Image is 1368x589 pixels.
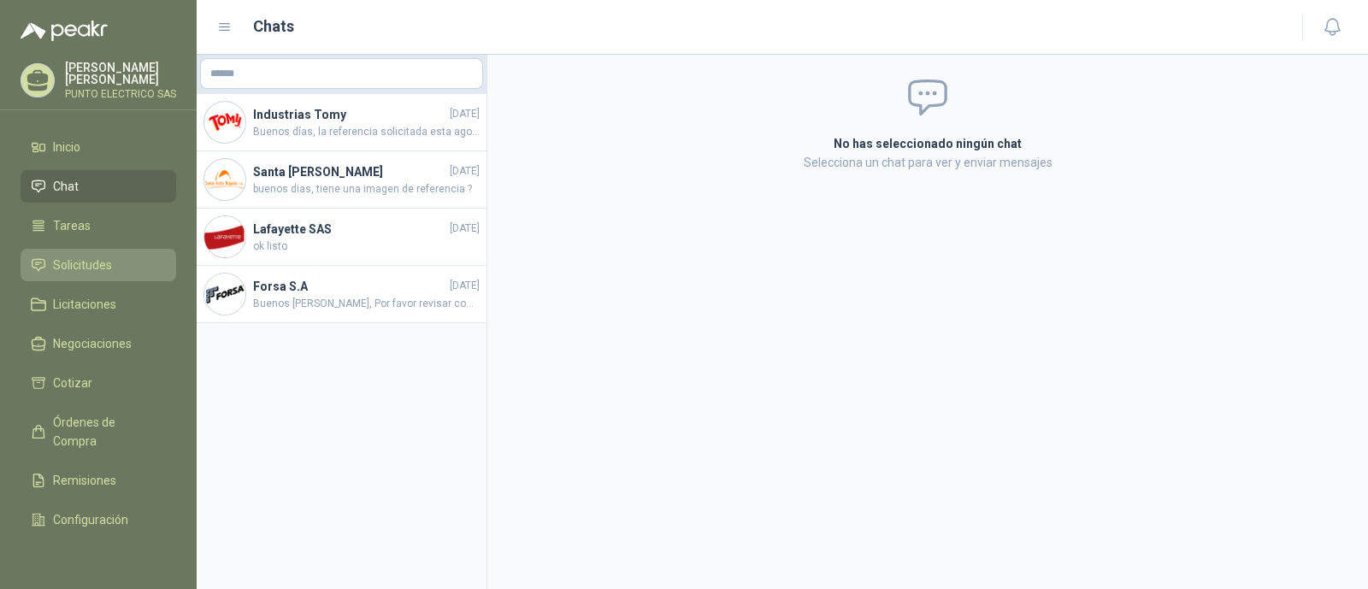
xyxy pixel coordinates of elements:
[53,295,116,314] span: Licitaciones
[21,504,176,536] a: Configuración
[253,296,480,312] span: Buenos [PERSON_NAME], Por favor revisar como podemos aumentar sólo un 3% al valor que venimos man...
[253,105,446,124] h4: Industrias Tomy
[21,543,176,575] a: Manuales y ayuda
[204,216,245,257] img: Company Logo
[253,181,480,197] span: buenos dias, tiene una imagen de referencia ?
[204,159,245,200] img: Company Logo
[53,413,160,451] span: Órdenes de Compra
[53,374,92,392] span: Cotizar
[450,278,480,294] span: [DATE]
[204,102,245,143] img: Company Logo
[21,464,176,497] a: Remisiones
[253,220,446,239] h4: Lafayette SAS
[197,209,486,266] a: Company LogoLafayette SAS[DATE]ok listo
[53,256,112,274] span: Solicitudes
[65,62,176,85] p: [PERSON_NAME] [PERSON_NAME]
[21,327,176,360] a: Negociaciones
[21,170,176,203] a: Chat
[253,15,294,38] h1: Chats
[53,510,128,529] span: Configuración
[197,266,486,323] a: Company LogoForsa S.A[DATE]Buenos [PERSON_NAME], Por favor revisar como podemos aumentar sólo un ...
[21,406,176,457] a: Órdenes de Compra
[197,151,486,209] a: Company LogoSanta [PERSON_NAME][DATE]buenos dias, tiene una imagen de referencia ?
[253,124,480,140] span: Buenos días, la referencia solicitada esta agotada sin fecha de reposición. se puede ofrecer otra...
[450,106,480,122] span: [DATE]
[21,21,108,41] img: Logo peakr
[253,277,446,296] h4: Forsa S.A
[53,216,91,235] span: Tareas
[629,134,1226,153] h2: No has seleccionado ningún chat
[21,288,176,321] a: Licitaciones
[21,131,176,163] a: Inicio
[21,367,176,399] a: Cotizar
[450,221,480,237] span: [DATE]
[53,138,80,156] span: Inicio
[253,162,446,181] h4: Santa [PERSON_NAME]
[629,153,1226,172] p: Selecciona un chat para ver y enviar mensajes
[21,209,176,242] a: Tareas
[53,471,116,490] span: Remisiones
[197,94,486,151] a: Company LogoIndustrias Tomy[DATE]Buenos días, la referencia solicitada esta agotada sin fecha de ...
[253,239,480,255] span: ok listo
[21,249,176,281] a: Solicitudes
[53,177,79,196] span: Chat
[204,274,245,315] img: Company Logo
[53,334,132,353] span: Negociaciones
[65,89,176,99] p: PUNTO ELECTRICO SAS
[450,163,480,180] span: [DATE]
